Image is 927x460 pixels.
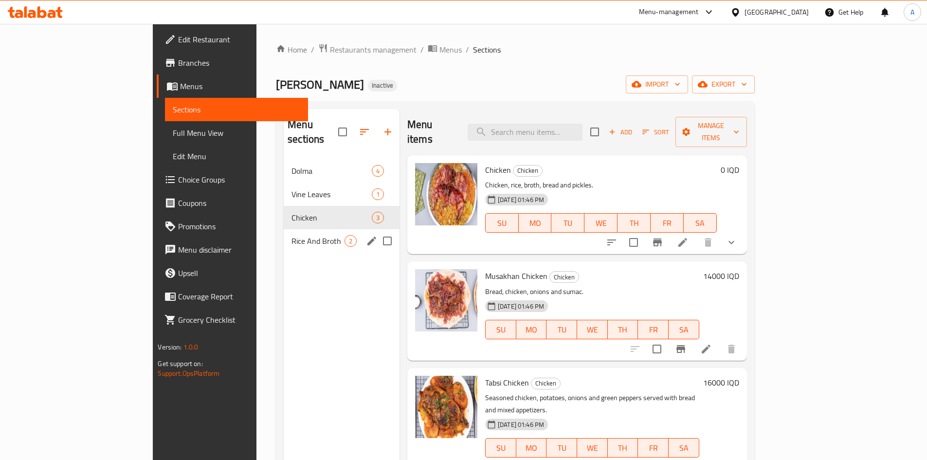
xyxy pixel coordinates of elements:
[623,232,644,253] span: Select to update
[158,357,202,370] span: Get support on:
[364,234,379,248] button: edit
[284,159,400,183] div: Dolma4
[683,120,739,144] span: Manage items
[415,163,477,225] img: Chicken
[618,213,651,233] button: TH
[647,339,667,359] span: Select to update
[318,43,417,56] a: Restaurants management
[178,291,300,302] span: Coverage Report
[291,212,372,223] div: Chicken
[605,125,636,140] span: Add item
[466,44,469,55] li: /
[157,191,308,215] a: Coupons
[490,323,512,337] span: SU
[550,272,579,283] span: Chicken
[642,127,669,138] span: Sort
[550,323,573,337] span: TU
[588,216,614,230] span: WE
[157,238,308,261] a: Menu disclaimer
[577,438,608,458] button: WE
[669,438,699,458] button: SA
[372,212,384,223] div: items
[158,341,182,353] span: Version:
[654,216,680,230] span: FR
[608,320,638,339] button: TH
[157,168,308,191] a: Choice Groups
[485,320,516,339] button: SU
[485,163,511,177] span: Chicken
[677,237,689,248] a: Edit menu item
[485,286,699,298] p: Bread, chicken, onions and sumac.
[669,320,699,339] button: SA
[612,441,635,455] span: TH
[745,7,809,18] div: [GEOGRAPHIC_DATA]
[520,441,543,455] span: MO
[581,323,604,337] span: WE
[485,179,717,191] p: Chicken, rice, broth, bread and pickles.
[612,323,635,337] span: TH
[700,343,712,355] a: Edit menu item
[178,34,300,45] span: Edit Restaurant
[345,237,356,246] span: 2
[651,213,684,233] button: FR
[473,44,501,55] span: Sections
[372,166,383,176] span: 4
[673,441,695,455] span: SA
[178,221,300,232] span: Promotions
[372,188,384,200] div: items
[157,215,308,238] a: Promotions
[165,121,308,145] a: Full Menu View
[490,216,515,230] span: SU
[276,74,364,95] span: [PERSON_NAME]
[639,6,699,18] div: Menu-management
[165,145,308,168] a: Edit Menu
[368,81,397,90] span: Inactive
[157,261,308,285] a: Upsell
[407,117,456,147] h2: Menu items
[673,323,695,337] span: SA
[428,43,462,56] a: Menus
[276,43,754,56] nav: breadcrumb
[577,320,608,339] button: WE
[178,174,300,185] span: Choice Groups
[485,392,699,416] p: Seasoned chicken, potatoes, onions and green peppers served with bread and mixed appetizers.
[608,438,638,458] button: TH
[621,216,647,230] span: TH
[910,7,914,18] span: A
[531,378,561,389] div: Chicken
[519,213,552,233] button: MO
[165,98,308,121] a: Sections
[531,378,560,389] span: Chicken
[490,441,512,455] span: SU
[551,213,584,233] button: TU
[372,213,383,222] span: 3
[546,320,577,339] button: TU
[157,28,308,51] a: Edit Restaurant
[288,117,338,147] h2: Menu sections
[284,206,400,229] div: Chicken3
[494,420,548,429] span: [DATE] 01:46 PM
[173,150,300,162] span: Edit Menu
[516,438,547,458] button: MO
[157,51,308,74] a: Branches
[600,231,623,254] button: sort-choices
[353,120,376,144] span: Sort sections
[291,188,372,200] span: Vine Leaves
[675,117,747,147] button: Manage items
[642,323,665,337] span: FR
[376,120,400,144] button: Add section
[372,165,384,177] div: items
[178,314,300,326] span: Grocery Checklist
[291,165,372,177] span: Dolma
[721,163,739,177] h6: 0 IQD
[692,75,755,93] button: export
[688,216,713,230] span: SA
[173,104,300,115] span: Sections
[332,122,353,142] span: Select all sections
[485,438,516,458] button: SU
[173,127,300,139] span: Full Menu View
[345,235,357,247] div: items
[494,195,548,204] span: [DATE] 01:46 PM
[638,438,669,458] button: FR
